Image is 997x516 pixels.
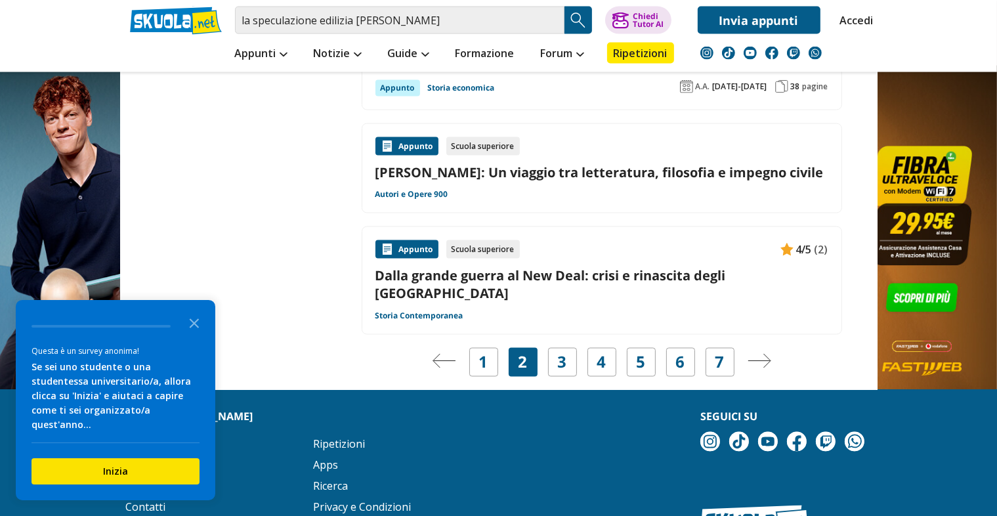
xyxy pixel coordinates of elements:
[375,189,448,200] a: Autori e Opere 900
[375,240,438,259] div: Appunto
[313,500,411,515] a: Privacy e Condizioni
[748,354,771,368] img: Pagina successiva
[568,11,588,30] img: Cerca appunti, riassunti o versioni
[791,81,800,92] span: 38
[235,7,564,34] input: Cerca appunti, riassunti o versioni
[729,432,749,452] img: tiktok
[433,354,456,368] img: Pagina precedente
[232,43,291,66] a: Appunti
[676,353,685,372] a: 6
[680,80,693,93] img: Anno accademico
[605,7,671,34] button: ChiediTutor AI
[375,163,828,181] a: [PERSON_NAME]: Un viaggio tra letteratura, filosofia e impegno civile
[713,81,767,92] span: [DATE]-[DATE]
[698,7,820,34] a: Invia appunti
[696,81,710,92] span: A.A.
[815,241,828,258] span: (2)
[637,353,646,372] a: 5
[126,500,166,515] a: Contatti
[452,43,518,66] a: Formazione
[446,137,520,156] div: Scuola superiore
[700,410,757,424] strong: Seguici su
[597,353,606,372] a: 4
[313,458,338,473] a: Apps
[796,241,812,258] span: 4/5
[816,432,836,452] img: twitch
[181,309,207,335] button: Close the survey
[32,345,200,357] div: Questa è un survey anonima!
[845,432,864,452] img: WhatsApp
[633,12,664,28] div: Chiedi Tutor AI
[446,240,520,259] div: Scuola superiore
[310,43,365,66] a: Notizie
[16,300,215,500] div: Survey
[744,47,757,60] img: youtube
[780,243,794,256] img: Appunti contenuto
[558,353,567,372] a: 3
[700,47,713,60] img: instagram
[479,353,488,372] a: 1
[700,432,720,452] img: instagram
[787,47,800,60] img: twitch
[375,267,828,302] a: Dalla grande guerra al New Deal: crisi e rinascita degli [GEOGRAPHIC_DATA]
[381,140,394,153] img: Appunti contenuto
[428,80,495,96] a: Storia economica
[375,311,463,321] a: Storia Contemporanea
[538,43,587,66] a: Forum
[385,43,433,66] a: Guide
[519,353,528,372] span: 2
[313,479,348,494] a: Ricerca
[375,80,420,96] div: Appunto
[433,353,456,372] a: Pagina precedente
[722,47,735,60] img: tiktok
[381,243,394,256] img: Appunti contenuto
[607,43,674,64] a: Ripetizioni
[564,7,592,34] button: Search Button
[715,353,725,372] a: 7
[840,7,868,34] a: Accedi
[748,353,771,372] a: Pagina successiva
[32,360,200,432] div: Se sei uno studente o una studentessa universitario/a, allora clicca su 'Inizia' e aiutaci a capi...
[803,81,828,92] span: pagine
[313,437,365,452] a: Ripetizioni
[32,458,200,484] button: Inizia
[362,348,842,377] nav: Navigazione pagine
[375,137,438,156] div: Appunto
[765,47,778,60] img: facebook
[787,432,807,452] img: facebook
[758,432,778,452] img: youtube
[775,80,788,93] img: Pagine
[809,47,822,60] img: WhatsApp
